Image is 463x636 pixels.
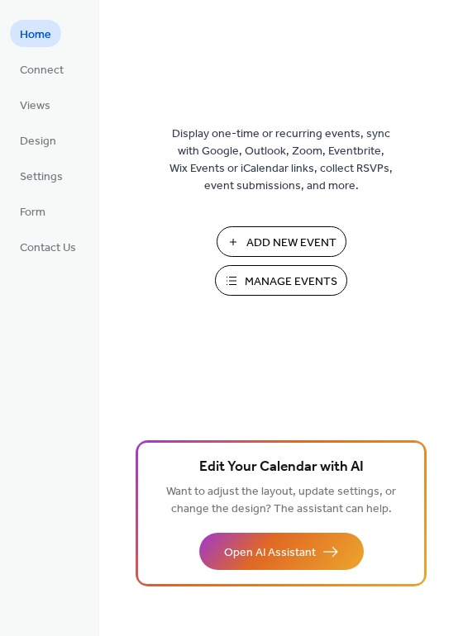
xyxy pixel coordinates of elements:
span: Design [20,133,56,150]
span: Settings [20,168,63,186]
span: Manage Events [245,273,337,291]
span: Home [20,26,51,44]
span: Connect [20,62,64,79]
button: Manage Events [215,265,347,296]
span: Display one-time or recurring events, sync with Google, Outlook, Zoom, Eventbrite, Wix Events or ... [169,126,393,195]
button: Open AI Assistant [199,533,364,570]
span: Add New Event [246,235,337,252]
button: Add New Event [217,226,346,257]
span: Edit Your Calendar with AI [199,456,364,479]
span: Open AI Assistant [224,544,316,562]
span: Views [20,97,50,115]
span: Form [20,204,45,221]
a: Home [10,20,61,47]
a: Connect [10,55,74,83]
a: Form [10,197,55,225]
span: Contact Us [20,240,76,257]
a: Views [10,91,60,118]
a: Contact Us [10,233,86,260]
span: Want to adjust the layout, update settings, or change the design? The assistant can help. [166,481,396,520]
a: Settings [10,162,73,189]
a: Design [10,126,66,154]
